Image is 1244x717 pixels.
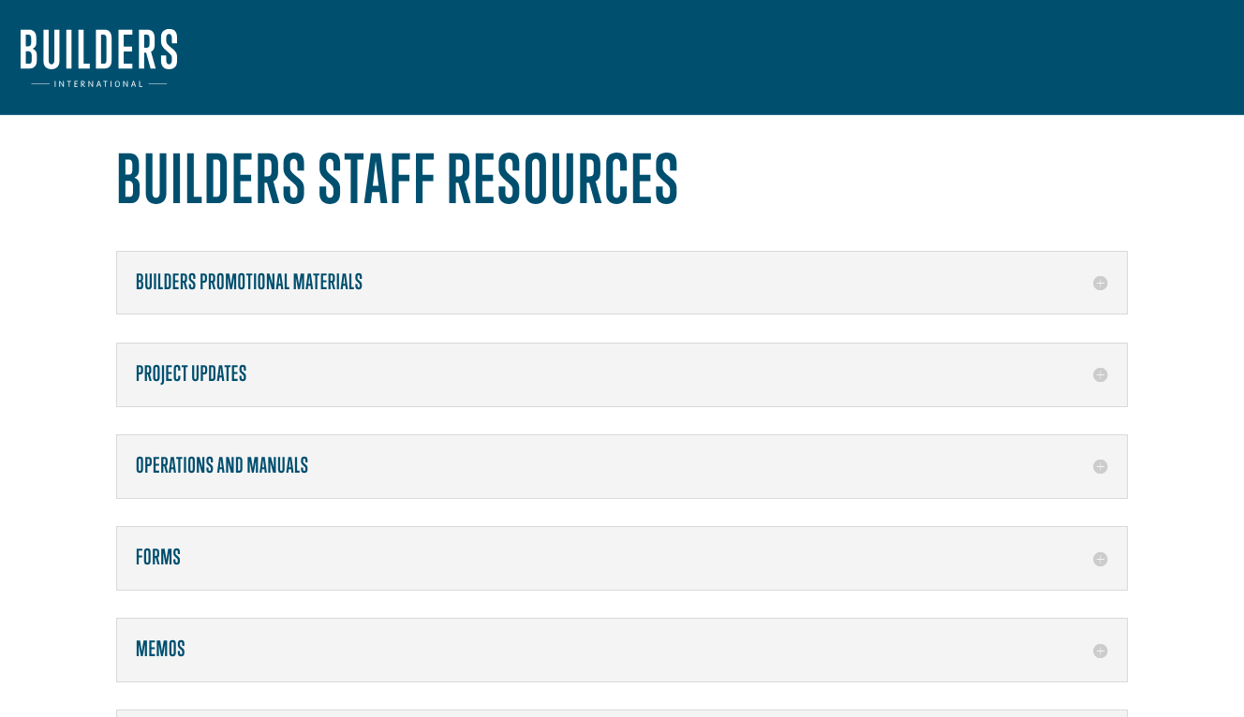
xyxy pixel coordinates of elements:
[21,29,177,87] img: Builders International
[136,271,1108,295] h5: Builders Promotional Materials
[136,362,1108,387] h5: Project Updates
[136,637,1108,662] h5: Memos
[136,546,1108,570] h5: Forms
[136,454,1108,478] h5: Operations and Manuals
[116,139,1128,227] h1: Builders Staff Resources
